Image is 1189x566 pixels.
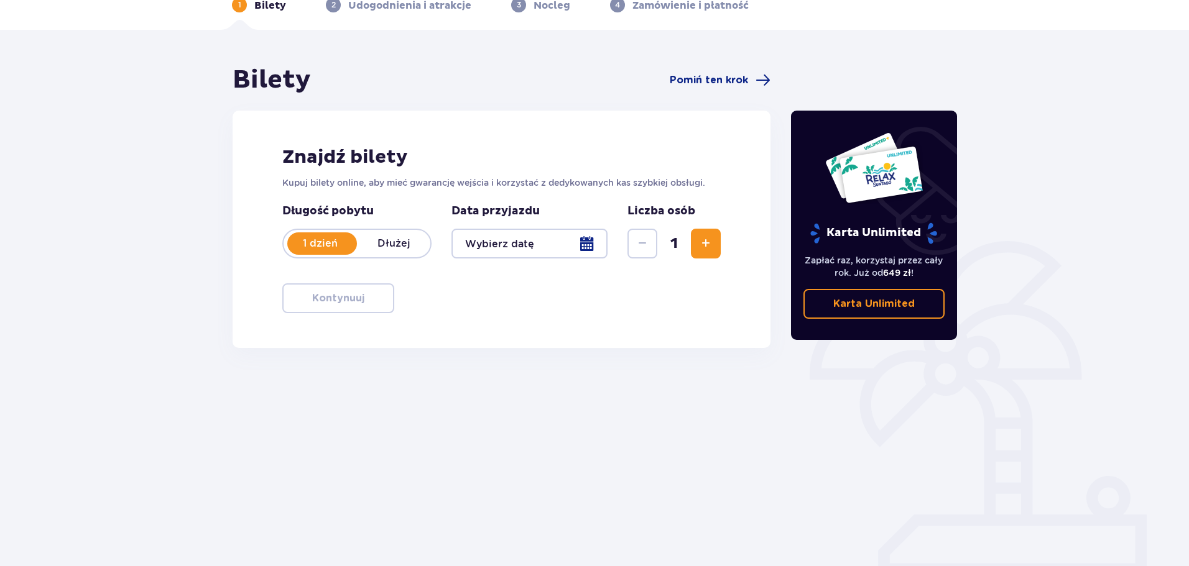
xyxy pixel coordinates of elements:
[312,291,364,305] p: Kontynuuj
[451,204,540,219] p: Data przyjazdu
[282,145,721,169] h2: Znajdź bilety
[233,65,311,96] h1: Bilety
[282,283,394,313] button: Kontynuuj
[357,237,430,250] p: Dłużej
[803,289,945,319] a: Karta Unlimited
[627,229,657,258] button: Zmniejsz
[282,204,432,219] p: Długość pobytu
[627,204,695,219] p: Liczba osób
[833,297,915,311] p: Karta Unlimited
[825,132,923,204] img: Dwie karty całoroczne do Suntago z napisem 'UNLIMITED RELAX', na białym tle z tropikalnymi liśćmi...
[803,254,945,279] p: Zapłać raz, korzystaj przez cały rok. Już od !
[691,229,721,258] button: Zwiększ
[284,237,357,250] p: 1 dzień
[670,73,770,88] a: Pomiń ten krok
[660,234,688,253] span: 1
[883,268,911,278] span: 649 zł
[809,222,938,244] p: Karta Unlimited
[670,73,748,87] span: Pomiń ten krok
[282,176,721,189] p: Kupuj bilety online, aby mieć gwarancję wejścia i korzystać z dedykowanych kas szybkiej obsługi.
